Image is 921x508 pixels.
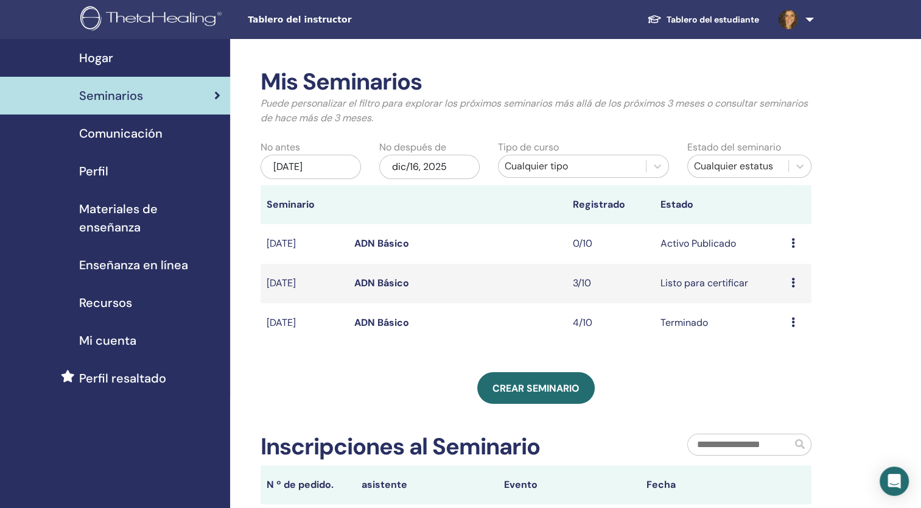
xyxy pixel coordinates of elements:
span: Seminarios [79,86,143,105]
div: Cualquier tipo [505,159,640,174]
span: Materiales de enseñanza [79,200,220,236]
span: Recursos [79,294,132,312]
td: [DATE] [261,224,348,264]
a: Crear seminario [477,372,595,404]
span: Hogar [79,49,113,67]
span: Enseñanza en línea [79,256,188,274]
td: [DATE] [261,303,348,343]
img: logo.png [80,6,226,34]
td: 3/10 [567,264,654,303]
div: Open Intercom Messenger [880,467,909,496]
div: dic/16, 2025 [379,155,480,179]
a: ADN Básico [354,237,409,250]
td: Activo Publicado [654,224,785,264]
td: 0/10 [567,224,654,264]
td: [DATE] [261,264,348,303]
th: N º de pedido. [261,465,355,504]
span: Mi cuenta [79,331,136,350]
th: Fecha [640,465,783,504]
th: Registrado [567,185,654,224]
td: 4/10 [567,303,654,343]
div: [DATE] [261,155,361,179]
span: Perfil resaltado [79,369,166,387]
h2: Inscripciones al Seminario [261,433,540,461]
a: Tablero del estudiante [637,9,769,31]
label: Tipo de curso [498,140,559,155]
th: Seminario [261,185,348,224]
span: Tablero del instructor [248,13,430,26]
h2: Mis Seminarios [261,68,811,96]
img: default.jpg [779,10,798,29]
td: Terminado [654,303,785,343]
a: ADN Básico [354,316,409,329]
p: Puede personalizar el filtro para explorar los próximos seminarios más allá de los próximos 3 mes... [261,96,811,125]
th: Evento [498,465,640,504]
td: Listo para certificar [654,264,785,303]
a: ADN Básico [354,277,409,289]
th: Estado [654,185,785,224]
span: Comunicación [79,124,163,143]
th: asistente [355,465,498,504]
span: Perfil [79,162,108,180]
img: graduation-cap-white.svg [647,14,662,24]
label: No después de [379,140,446,155]
div: Cualquier estatus [694,159,782,174]
label: Estado del seminario [687,140,781,155]
span: Crear seminario [492,382,580,395]
label: No antes [261,140,300,155]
